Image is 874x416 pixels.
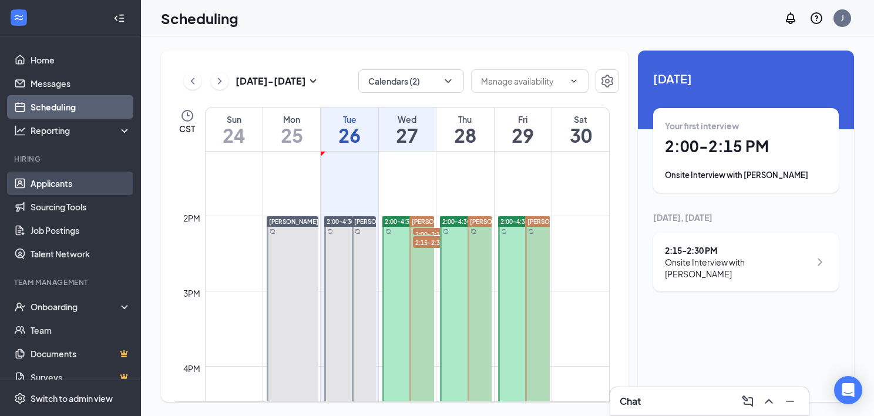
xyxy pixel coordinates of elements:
a: August 28, 2025 [436,108,493,151]
h3: [DATE] - [DATE] [236,75,306,88]
a: August 25, 2025 [263,108,320,151]
svg: ChevronDown [569,76,579,86]
div: Wed [379,113,436,125]
svg: Sync [327,229,333,234]
div: Hiring [14,154,129,164]
svg: Sync [528,229,534,234]
svg: Minimize [783,394,797,408]
a: Scheduling [31,95,131,119]
h1: 27 [379,125,436,145]
span: 2:00-4:30 PM [500,217,539,226]
svg: SmallChevronDown [306,74,320,88]
svg: ChevronRight [214,74,226,88]
svg: Clock [180,109,194,123]
svg: Settings [600,74,614,88]
svg: Sync [385,229,391,234]
a: August 26, 2025 [321,108,378,151]
span: [PERSON_NAME] [527,218,577,225]
svg: Sync [270,229,275,234]
div: Sat [552,113,609,125]
div: Thu [436,113,493,125]
svg: WorkstreamLogo [13,12,25,24]
span: 2:00-2:15 PM [413,228,472,240]
svg: ComposeMessage [741,394,755,408]
span: [PERSON_NAME] [354,218,404,225]
a: Job Postings [31,219,131,242]
span: [PERSON_NAME] [269,218,318,225]
a: August 29, 2025 [495,108,552,151]
div: Onsite Interview with [PERSON_NAME] [665,256,810,280]
a: August 24, 2025 [206,108,263,151]
div: 2pm [181,212,203,224]
button: ComposeMessage [738,392,757,411]
svg: Analysis [14,125,26,136]
svg: ChevronRight [813,255,827,269]
div: 2:15 - 2:30 PM [665,244,810,256]
div: Open Intercom Messenger [834,376,862,404]
span: [DATE] [653,69,839,88]
span: 2:00-4:30 PM [442,217,480,226]
a: Talent Network [31,242,131,266]
a: Team [31,318,131,342]
div: 4pm [181,362,203,375]
a: DocumentsCrown [31,342,131,365]
div: Onboarding [31,301,121,313]
div: Reporting [31,125,132,136]
svg: UserCheck [14,301,26,313]
span: CST [179,123,195,135]
div: Sun [206,113,263,125]
button: Settings [596,69,619,93]
svg: Sync [470,229,476,234]
h1: 26 [321,125,378,145]
div: Team Management [14,277,129,287]
h1: 25 [263,125,320,145]
svg: Collapse [113,12,125,24]
a: Applicants [31,172,131,195]
div: Onsite Interview with [PERSON_NAME] [665,169,827,181]
span: 2:00-4:30 PM [385,217,423,226]
h1: Scheduling [161,8,238,28]
a: Sourcing Tools [31,195,131,219]
svg: Sync [443,229,449,234]
svg: ChevronUp [762,394,776,408]
h1: 30 [552,125,609,145]
h1: 28 [436,125,493,145]
div: 3pm [181,287,203,300]
a: August 30, 2025 [552,108,609,151]
svg: ChevronLeft [187,74,199,88]
div: J [841,13,844,23]
svg: Sync [355,229,361,234]
button: ChevronRight [211,72,228,90]
a: Messages [31,72,131,95]
a: August 27, 2025 [379,108,436,151]
div: Your first interview [665,120,827,132]
div: [DATE], [DATE] [653,212,839,223]
span: [PERSON_NAME] [412,218,461,225]
span: 2:15-2:30 PM [413,236,472,248]
div: Tue [321,113,378,125]
h1: 24 [206,125,263,145]
span: [PERSON_NAME] [470,218,519,225]
span: 2:00-4:30 PM [327,217,365,226]
button: Calendars (2)ChevronDown [358,69,464,93]
div: Mon [263,113,320,125]
svg: Sync [501,229,507,234]
a: Home [31,48,131,72]
h1: 29 [495,125,552,145]
div: Switch to admin view [31,392,113,404]
div: Fri [495,113,552,125]
svg: Settings [14,392,26,404]
svg: ChevronDown [442,75,454,87]
h3: Chat [620,395,641,408]
svg: QuestionInfo [809,11,823,25]
a: SurveysCrown [31,365,131,389]
button: ChevronLeft [184,72,201,90]
input: Manage availability [481,75,564,88]
button: Minimize [781,392,799,411]
h1: 2:00 - 2:15 PM [665,136,827,156]
button: ChevronUp [759,392,778,411]
svg: Notifications [784,11,798,25]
